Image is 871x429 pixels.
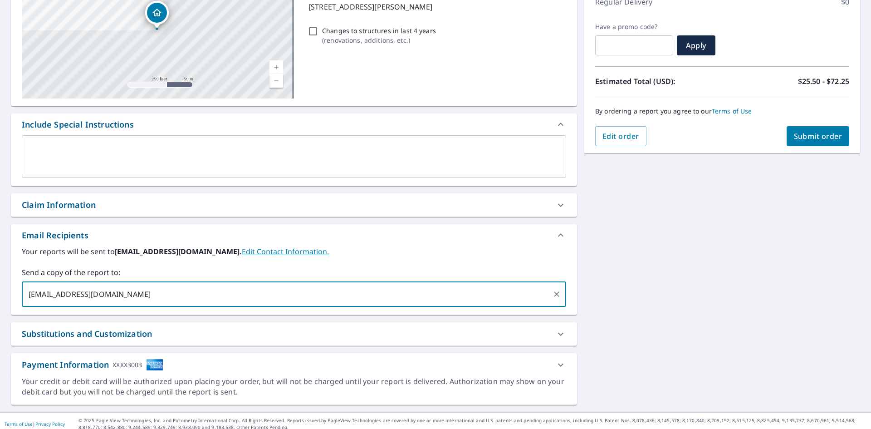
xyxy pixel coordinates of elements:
a: EditContactInfo [242,247,329,256]
label: Your reports will be sent to [22,246,566,257]
b: [EMAIL_ADDRESS][DOMAIN_NAME]. [115,247,242,256]
p: Estimated Total (USD): [595,76,722,87]
button: Apply [677,35,715,55]
div: Your credit or debit card will be authorized upon placing your order, but will not be charged unt... [22,376,566,397]
div: Dropped pin, building 1, Residential property, 896 Webster Ln Des Plaines, IL 60016 [145,1,169,29]
div: Claim Information [11,193,577,217]
div: Payment Information [22,359,163,371]
button: Submit order [787,126,850,146]
p: [STREET_ADDRESS][PERSON_NAME] [308,1,563,12]
a: Current Level 17, Zoom Out [269,74,283,88]
span: Apply [684,40,708,50]
p: ( renovations, additions, etc. ) [322,35,436,45]
div: Include Special Instructions [22,118,134,131]
div: Substitutions and Customization [11,322,577,345]
p: By ordering a report you agree to our [595,107,849,115]
a: Terms of Use [712,107,752,115]
a: Terms of Use [5,421,33,427]
a: Privacy Policy [35,421,65,427]
a: Current Level 17, Zoom In [269,60,283,74]
div: Include Special Instructions [11,113,577,135]
label: Send a copy of the report to: [22,267,566,278]
img: cardImage [146,359,163,371]
div: XXXX3003 [113,359,142,371]
p: Changes to structures in last 4 years [322,26,436,35]
span: Edit order [602,131,639,141]
span: Submit order [794,131,842,141]
p: $25.50 - $72.25 [798,76,849,87]
div: Claim Information [22,199,96,211]
button: Clear [550,288,563,301]
p: | [5,421,65,427]
div: Payment InformationXXXX3003cardImage [11,353,577,376]
div: Email Recipients [11,224,577,246]
div: Email Recipients [22,229,88,242]
label: Have a promo code? [595,23,673,31]
button: Edit order [595,126,646,146]
div: Substitutions and Customization [22,328,152,340]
